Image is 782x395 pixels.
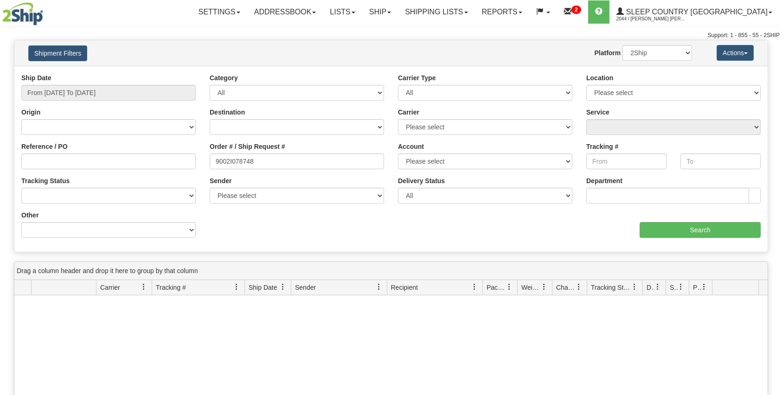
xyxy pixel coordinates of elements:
[475,0,529,24] a: Reports
[295,283,316,292] span: Sender
[21,108,40,117] label: Origin
[210,73,238,83] label: Category
[275,279,291,295] a: Ship Date filter column settings
[616,14,686,24] span: 2044 / [PERSON_NAME] [PERSON_NAME]
[192,0,247,24] a: Settings
[398,0,474,24] a: Shipping lists
[210,142,285,151] label: Order # / Ship Request #
[680,153,761,169] input: To
[591,283,631,292] span: Tracking Status
[586,153,667,169] input: From
[2,32,780,39] div: Support: 1 - 855 - 55 - 2SHIP
[210,176,231,185] label: Sender
[586,142,618,151] label: Tracking #
[398,176,445,185] label: Delivery Status
[100,283,120,292] span: Carrier
[586,73,613,83] label: Location
[467,279,482,295] a: Recipient filter column settings
[156,283,186,292] span: Tracking #
[21,73,51,83] label: Ship Date
[670,283,678,292] span: Shipment Issues
[14,262,768,280] div: grid grouping header
[521,283,541,292] span: Weight
[761,150,781,245] iframe: chat widget
[210,108,245,117] label: Destination
[650,279,666,295] a: Delivery Status filter column settings
[398,108,419,117] label: Carrier
[362,0,398,24] a: Ship
[627,279,642,295] a: Tracking Status filter column settings
[501,279,517,295] a: Packages filter column settings
[693,283,701,292] span: Pickup Status
[2,2,43,25] img: logo2044.jpg
[536,279,552,295] a: Weight filter column settings
[640,222,761,238] input: Search
[609,0,779,24] a: Sleep Country [GEOGRAPHIC_DATA] 2044 / [PERSON_NAME] [PERSON_NAME]
[249,283,277,292] span: Ship Date
[398,142,424,151] label: Account
[557,0,588,24] a: 2
[586,108,609,117] label: Service
[28,45,87,61] button: Shipment Filters
[136,279,152,295] a: Carrier filter column settings
[586,176,622,185] label: Department
[21,210,38,220] label: Other
[624,8,768,16] span: Sleep Country [GEOGRAPHIC_DATA]
[21,142,68,151] label: Reference / PO
[323,0,362,24] a: Lists
[371,279,387,295] a: Sender filter column settings
[696,279,712,295] a: Pickup Status filter column settings
[594,48,621,57] label: Platform
[247,0,323,24] a: Addressbook
[571,6,581,14] sup: 2
[673,279,689,295] a: Shipment Issues filter column settings
[398,73,436,83] label: Carrier Type
[571,279,587,295] a: Charge filter column settings
[229,279,244,295] a: Tracking # filter column settings
[21,176,70,185] label: Tracking Status
[717,45,754,61] button: Actions
[647,283,654,292] span: Delivery Status
[391,283,418,292] span: Recipient
[556,283,576,292] span: Charge
[487,283,506,292] span: Packages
